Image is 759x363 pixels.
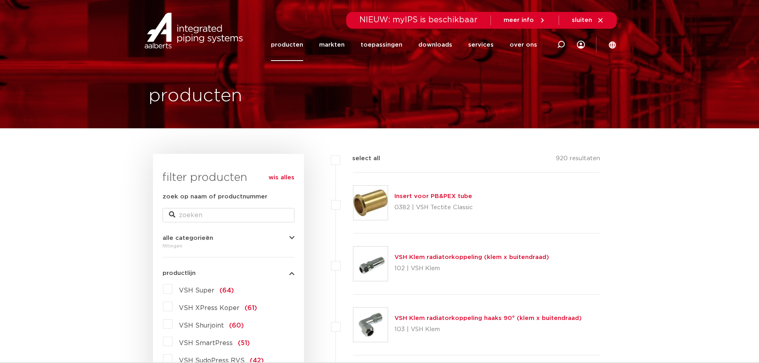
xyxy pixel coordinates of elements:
p: 103 | VSH Klem [394,323,582,336]
div: my IPS [577,29,585,61]
label: select all [340,154,380,163]
button: productlijn [163,270,294,276]
span: meer info [504,17,534,23]
p: 920 resultaten [556,154,600,166]
a: sluiten [572,17,604,24]
p: 102 | VSH Klem [394,262,549,275]
img: Thumbnail for VSH Klem radiatorkoppeling (klem x buitendraad) [353,247,388,281]
p: 0382 | VSH Tectite Classic [394,201,473,214]
span: productlijn [163,270,196,276]
a: meer info [504,17,546,24]
a: toepassingen [361,29,402,61]
span: VSH XPress Koper [179,305,239,311]
span: (61) [245,305,257,311]
span: VSH Super [179,287,214,294]
div: fittingen [163,241,294,251]
img: Thumbnail for VSH Klem radiatorkoppeling haaks 90° (klem x buitendraad) [353,308,388,342]
button: alle categorieën [163,235,294,241]
img: Thumbnail for Insert voor PB&PEX tube [353,186,388,220]
a: wis alles [269,173,294,182]
h3: filter producten [163,170,294,186]
span: (64) [220,287,234,294]
a: markten [319,29,345,61]
a: services [468,29,494,61]
span: sluiten [572,17,592,23]
nav: Menu [271,29,537,61]
span: NIEUW: myIPS is beschikbaar [359,16,478,24]
span: (51) [238,340,250,346]
span: VSH Shurjoint [179,322,224,329]
a: producten [271,29,303,61]
a: VSH Klem radiatorkoppeling (klem x buitendraad) [394,254,549,260]
a: downloads [418,29,452,61]
span: (60) [229,322,244,329]
h1: producten [149,83,242,109]
a: Insert voor PB&PEX tube [394,193,472,199]
label: zoek op naam of productnummer [163,192,267,202]
a: over ons [510,29,537,61]
a: VSH Klem radiatorkoppeling haaks 90° (klem x buitendraad) [394,315,582,321]
input: zoeken [163,208,294,222]
span: alle categorieën [163,235,213,241]
span: VSH SmartPress [179,340,233,346]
